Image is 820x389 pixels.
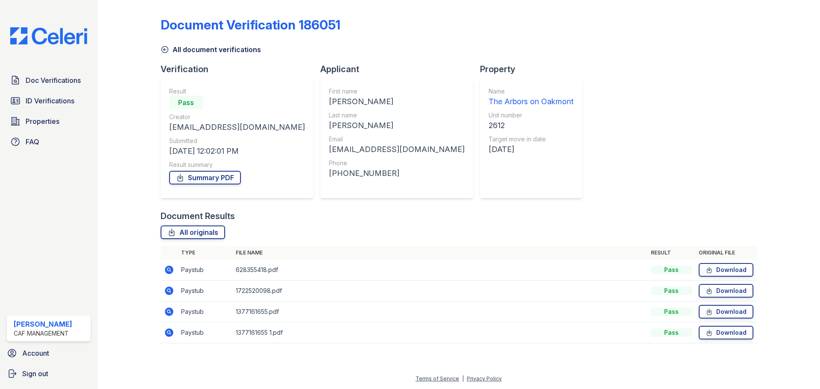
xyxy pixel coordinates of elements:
[161,63,320,75] div: Verification
[7,92,91,109] a: ID Verifications
[169,137,305,145] div: Submitted
[3,365,94,382] a: Sign out
[169,113,305,121] div: Creator
[329,143,465,155] div: [EMAIL_ADDRESS][DOMAIN_NAME]
[489,96,574,108] div: The Arbors on Oakmont
[695,246,757,260] th: Original file
[329,167,465,179] div: [PHONE_NUMBER]
[26,116,59,126] span: Properties
[699,263,753,277] a: Download
[489,111,574,120] div: Unit number
[489,135,574,143] div: Target move in date
[699,284,753,298] a: Download
[3,27,94,44] img: CE_Logo_Blue-a8612792a0a2168367f1c8372b55b34899dd931a85d93a1a3d3e32e68fde9ad4.png
[3,345,94,362] a: Account
[161,225,225,239] a: All originals
[480,63,589,75] div: Property
[169,171,241,184] a: Summary PDF
[22,369,48,379] span: Sign out
[489,120,574,132] div: 2612
[26,75,81,85] span: Doc Verifications
[416,375,459,382] a: Terms of Service
[169,145,305,157] div: [DATE] 12:02:01 PM
[161,210,235,222] div: Document Results
[7,72,91,89] a: Doc Verifications
[651,287,692,295] div: Pass
[232,322,647,343] td: 1377161655 1.pdf
[161,44,261,55] a: All document verifications
[22,348,49,358] span: Account
[26,96,74,106] span: ID Verifications
[178,301,232,322] td: Paystub
[489,87,574,96] div: Name
[651,307,692,316] div: Pass
[329,159,465,167] div: Phone
[329,96,465,108] div: [PERSON_NAME]
[647,246,695,260] th: Result
[7,113,91,130] a: Properties
[26,137,39,147] span: FAQ
[169,87,305,96] div: Result
[232,281,647,301] td: 1722520098.pdf
[232,301,647,322] td: 1377161655.pdf
[169,121,305,133] div: [EMAIL_ADDRESS][DOMAIN_NAME]
[699,305,753,319] a: Download
[7,133,91,150] a: FAQ
[467,375,502,382] a: Privacy Policy
[232,260,647,281] td: 628355418.pdf
[651,266,692,274] div: Pass
[489,143,574,155] div: [DATE]
[232,246,647,260] th: File name
[462,375,464,382] div: |
[178,246,232,260] th: Type
[14,319,72,329] div: [PERSON_NAME]
[784,355,811,380] iframe: chat widget
[169,161,305,169] div: Result summary
[329,87,465,96] div: First name
[161,17,340,32] div: Document Verification 186051
[329,135,465,143] div: Email
[329,120,465,132] div: [PERSON_NAME]
[178,260,232,281] td: Paystub
[329,111,465,120] div: Last name
[489,87,574,108] a: Name The Arbors on Oakmont
[651,328,692,337] div: Pass
[178,281,232,301] td: Paystub
[178,322,232,343] td: Paystub
[699,326,753,339] a: Download
[169,96,203,109] div: Pass
[320,63,480,75] div: Applicant
[14,329,72,338] div: CAF Management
